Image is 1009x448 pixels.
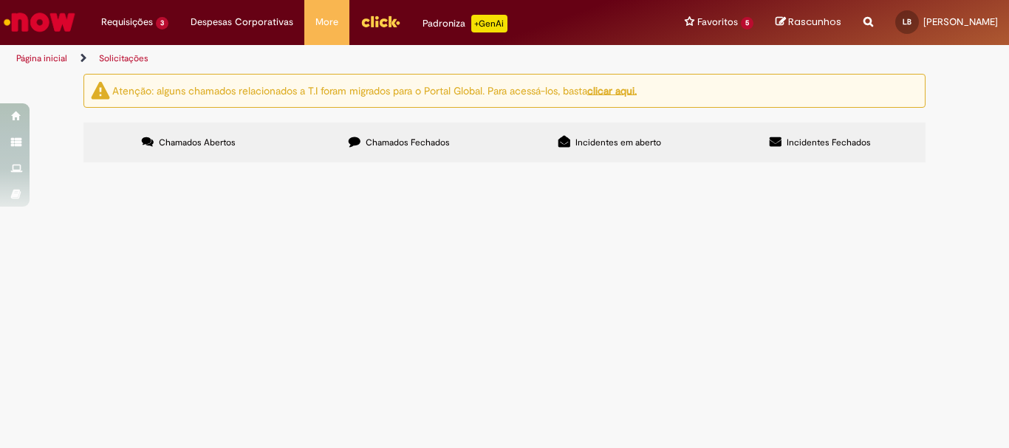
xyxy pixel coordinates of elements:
[471,15,507,32] p: +GenAi
[366,137,450,148] span: Chamados Fechados
[575,137,661,148] span: Incidentes em aberto
[360,10,400,32] img: click_logo_yellow_360x200.png
[923,15,998,28] span: [PERSON_NAME]
[587,83,637,97] a: clicar aqui.
[99,52,148,64] a: Solicitações
[16,52,67,64] a: Página inicial
[112,83,637,97] ng-bind-html: Atenção: alguns chamados relacionados a T.I foram migrados para o Portal Global. Para acessá-los,...
[776,15,841,30] a: Rascunhos
[788,15,841,29] span: Rascunhos
[787,137,871,148] span: Incidentes Fechados
[101,15,153,30] span: Requisições
[423,15,507,32] div: Padroniza
[741,17,753,30] span: 5
[315,15,338,30] span: More
[903,17,911,27] span: LB
[191,15,293,30] span: Despesas Corporativas
[159,137,236,148] span: Chamados Abertos
[1,7,78,37] img: ServiceNow
[11,45,662,72] ul: Trilhas de página
[156,17,168,30] span: 3
[697,15,738,30] span: Favoritos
